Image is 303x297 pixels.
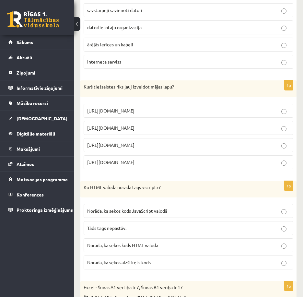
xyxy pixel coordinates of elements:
[281,109,286,114] input: [URL][DOMAIN_NAME]
[84,84,261,90] p: Kurš tiešsaistes rīks ļauj izveidot mājas lapu?
[8,96,66,111] a: Mācību resursi
[7,11,59,28] a: Rīgas 1. Tālmācības vidusskola
[84,184,261,191] p: Ko HTML valodā norāda tags <script>?
[281,261,286,266] input: Norāda, ka sekos aizšifrēts kods
[17,207,73,213] span: Proktoringa izmēģinājums
[8,65,66,80] a: Ziņojumi
[87,159,134,165] span: [URL][DOMAIN_NAME]
[8,172,66,187] a: Motivācijas programma
[8,80,66,95] a: Informatīvie ziņojumi
[87,242,158,248] span: Norāda, ka sekos kods HTML valodā
[17,80,66,95] legend: Informatīvie ziņojumi
[17,65,66,80] legend: Ziņojumi
[8,157,66,172] a: Atzīmes
[284,80,293,90] p: 1p
[87,7,142,13] span: savstarpēji savienoti datori
[87,42,133,47] span: ārējās ierīces un kabeļi
[17,192,44,197] span: Konferences
[284,281,293,291] p: 1p
[87,142,134,148] span: [URL][DOMAIN_NAME]
[17,176,68,182] span: Motivācijas programma
[87,59,121,65] span: interneta serviss
[8,126,66,141] a: Digitālie materiāli
[17,115,67,121] span: [DEMOGRAPHIC_DATA]
[17,39,33,45] span: Sākums
[87,125,134,131] span: [URL][DOMAIN_NAME]
[281,43,286,48] input: ārējās ierīces un kabeļi
[281,209,286,214] input: Norāda, ka sekos kods JavaScript valodā
[284,181,293,191] p: 1p
[8,35,66,50] a: Sākums
[17,54,32,60] span: Aktuāli
[87,208,167,214] span: Norāda, ka sekos kods JavaScript valodā
[84,284,261,291] p: Excel - Šūnas A1 vērtība ir 7, Šūnas B1 vērība ir 17
[17,141,66,156] legend: Maksājumi
[8,111,66,126] a: [DEMOGRAPHIC_DATA]
[281,26,286,31] input: datorlietotāju organizācija
[17,100,48,106] span: Mācību resursi
[281,160,286,166] input: [URL][DOMAIN_NAME]
[87,24,142,30] span: datorlietotāju organizācija
[281,244,286,249] input: Norāda, ka sekos kods HTML valodā
[281,226,286,232] input: Tāds tags nepastāv.
[8,50,66,65] a: Aktuāli
[8,187,66,202] a: Konferences
[8,141,66,156] a: Maksājumi
[17,131,55,137] span: Digitālie materiāli
[17,161,34,167] span: Atzīmes
[281,126,286,131] input: [URL][DOMAIN_NAME]
[8,202,66,217] a: Proktoringa izmēģinājums
[281,60,286,65] input: interneta serviss
[281,8,286,14] input: savstarpēji savienoti datori
[87,108,134,113] span: [URL][DOMAIN_NAME]
[87,225,126,231] span: Tāds tags nepastāv.
[281,143,286,148] input: [URL][DOMAIN_NAME]
[87,259,151,265] span: Norāda, ka sekos aizšifrēts kods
